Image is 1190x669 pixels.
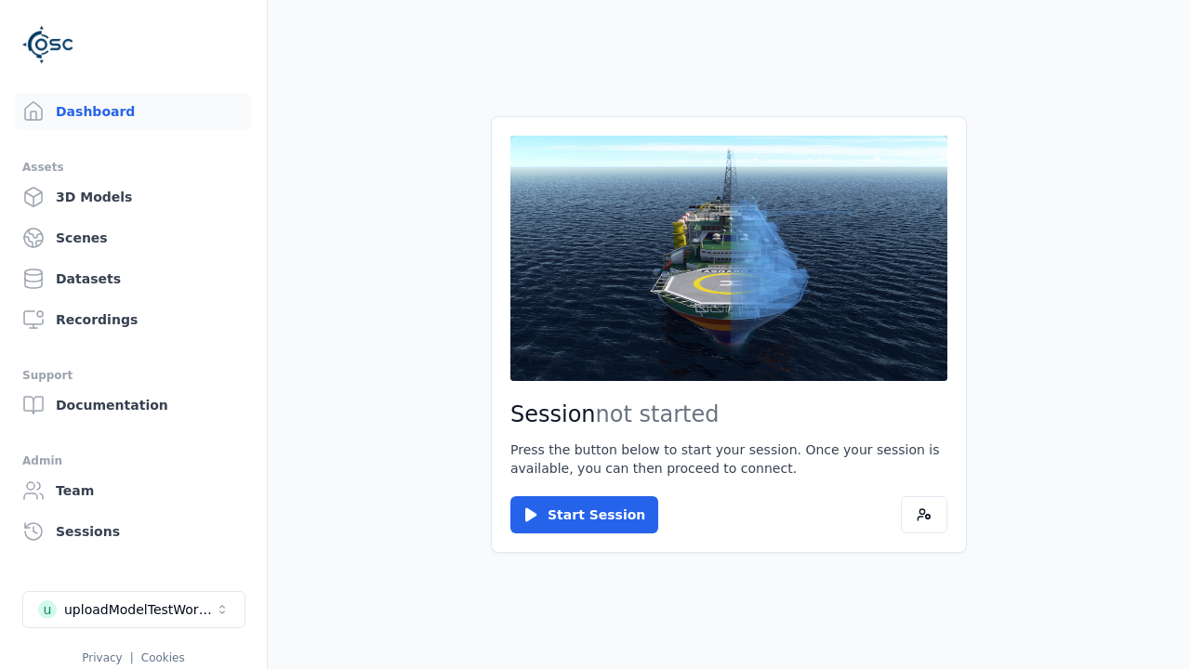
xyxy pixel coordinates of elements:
a: Team [15,472,252,509]
div: uploadModelTestWorkspace [64,600,215,619]
a: 3D Models [15,178,252,216]
a: Recordings [15,301,252,338]
div: Assets [22,156,245,178]
div: Admin [22,450,245,472]
span: not started [596,401,720,427]
div: u [38,600,57,619]
button: Start Session [510,496,658,533]
a: Dashboard [15,93,252,130]
a: Scenes [15,219,252,256]
div: Support [22,364,245,387]
a: Cookies [141,651,185,664]
img: Logo [22,19,74,71]
h2: Session [510,400,947,429]
a: Privacy [82,651,122,664]
button: Select a workspace [22,591,245,628]
a: Sessions [15,513,252,550]
a: Documentation [15,387,252,424]
p: Press the button below to start your session. Once your session is available, you can then procee... [510,440,947,478]
a: Datasets [15,260,252,297]
span: | [130,651,134,664]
